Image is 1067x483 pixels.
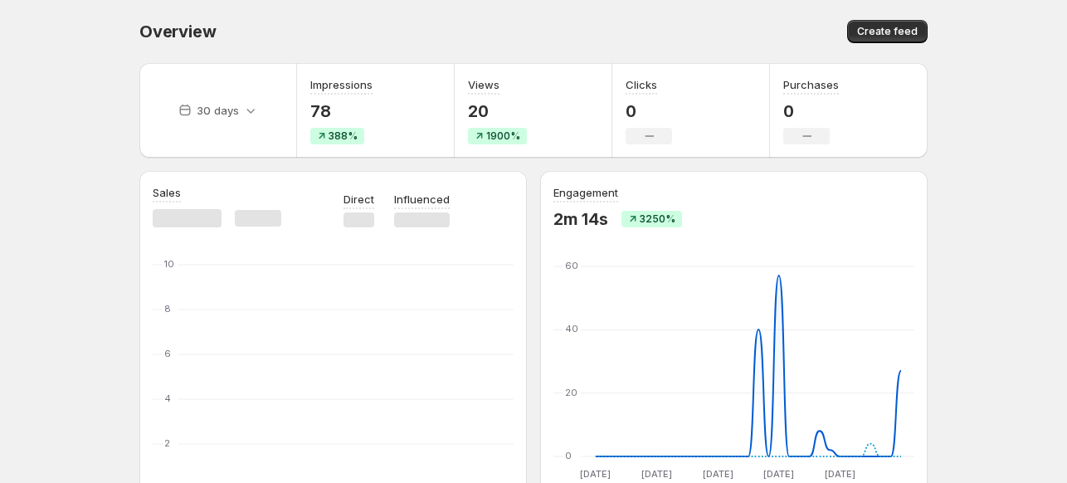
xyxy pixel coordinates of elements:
text: [DATE] [641,468,672,480]
text: 20 [565,387,577,398]
text: [DATE] [703,468,733,480]
text: 60 [565,260,578,271]
span: Overview [139,22,216,41]
p: 20 [468,101,527,121]
h3: Impressions [310,76,373,93]
text: 8 [164,303,171,315]
p: 0 [626,101,672,121]
span: 1900% [486,129,520,143]
text: 0 [565,450,572,461]
p: Direct [343,191,374,207]
button: Create feed [847,20,928,43]
p: 78 [310,101,373,121]
h3: Engagement [553,184,618,201]
p: 30 days [197,102,239,119]
span: Create feed [857,25,918,38]
text: 4 [164,393,171,404]
h3: Purchases [783,76,839,93]
h3: Views [468,76,499,93]
text: [DATE] [580,468,611,480]
text: 10 [164,258,174,270]
h3: Clicks [626,76,657,93]
span: 3250% [640,212,675,226]
h3: Sales [153,184,181,201]
text: [DATE] [825,468,855,480]
text: [DATE] [763,468,794,480]
text: 6 [164,348,171,359]
p: 0 [783,101,839,121]
p: Influenced [394,191,450,207]
text: 40 [565,323,578,334]
p: 2m 14s [553,209,608,229]
text: 2 [164,437,170,449]
span: 388% [329,129,358,143]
